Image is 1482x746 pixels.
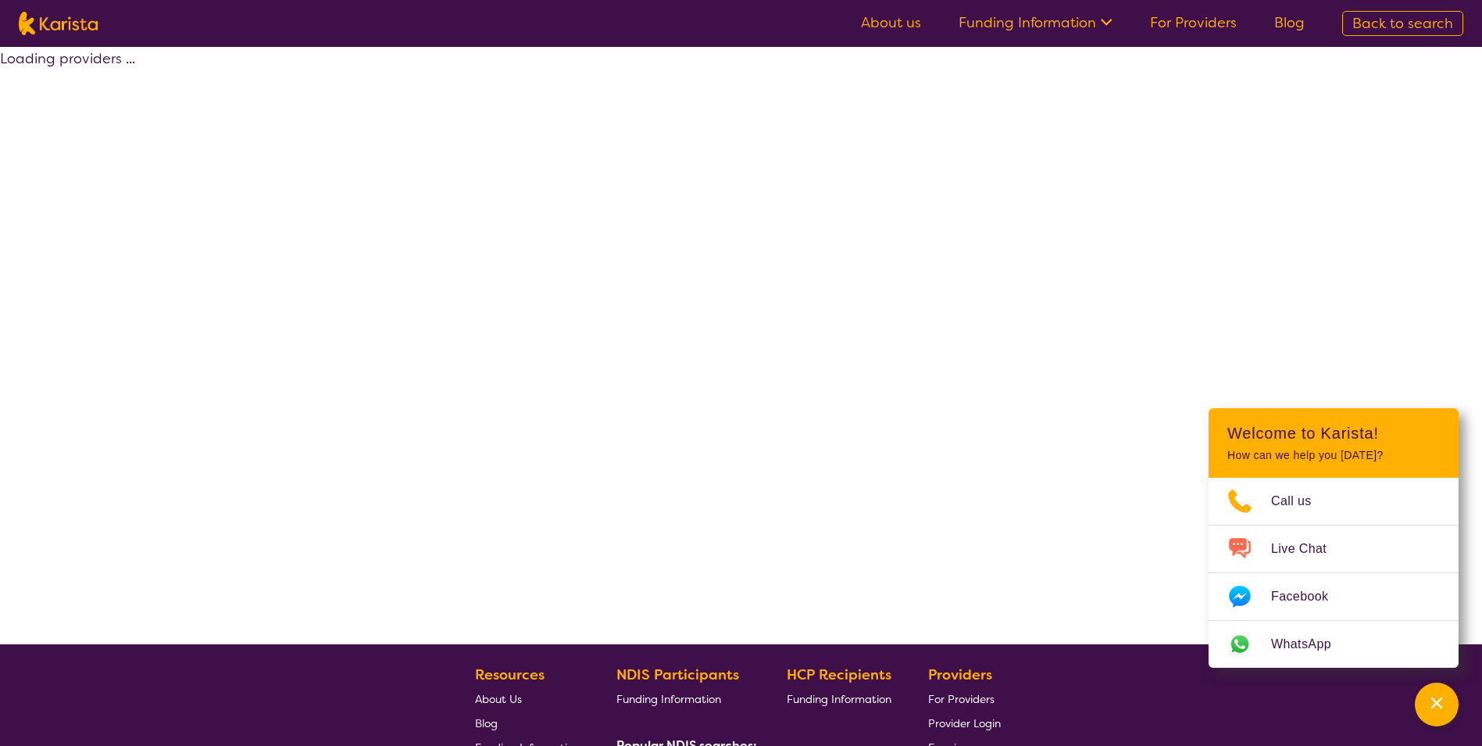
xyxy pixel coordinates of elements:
[475,716,498,730] span: Blog
[928,692,995,706] span: For Providers
[1271,633,1350,656] span: WhatsApp
[616,665,739,684] b: NDIS Participants
[787,687,891,711] a: Funding Information
[1271,490,1330,513] span: Call us
[475,687,580,711] a: About Us
[475,692,522,706] span: About Us
[1150,13,1237,32] a: For Providers
[787,692,891,706] span: Funding Information
[1342,11,1463,36] a: Back to search
[1227,424,1440,443] h2: Welcome to Karista!
[928,687,1001,711] a: For Providers
[19,12,98,35] img: Karista logo
[959,13,1112,32] a: Funding Information
[1271,537,1345,561] span: Live Chat
[475,665,545,684] b: Resources
[1271,585,1347,608] span: Facebook
[928,665,992,684] b: Providers
[1209,408,1459,668] div: Channel Menu
[1227,449,1440,462] p: How can we help you [DATE]?
[475,711,580,735] a: Blog
[861,13,921,32] a: About us
[616,687,751,711] a: Funding Information
[1415,683,1459,726] button: Channel Menu
[928,716,1001,730] span: Provider Login
[1209,478,1459,668] ul: Choose channel
[616,692,721,706] span: Funding Information
[928,711,1001,735] a: Provider Login
[1274,13,1305,32] a: Blog
[787,665,891,684] b: HCP Recipients
[1352,14,1453,33] span: Back to search
[1209,621,1459,668] a: Web link opens in a new tab.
